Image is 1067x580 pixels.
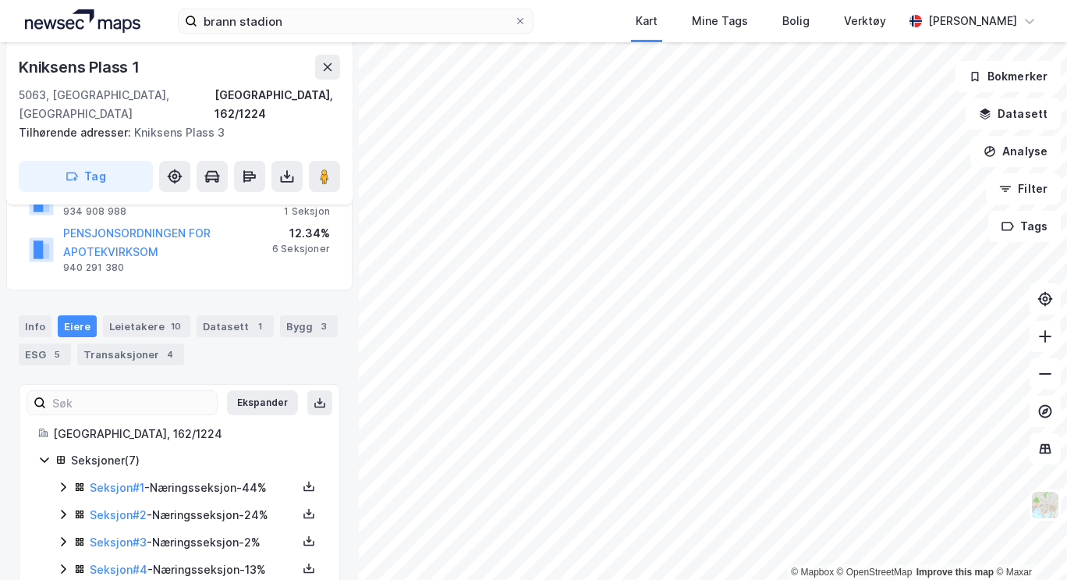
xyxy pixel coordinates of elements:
[791,567,834,578] a: Mapbox
[90,560,297,579] div: - Næringsseksjon - 13%
[272,243,330,255] div: 6 Seksjoner
[989,505,1067,580] div: Kontrollprogram for chat
[916,567,994,578] a: Improve this map
[986,173,1061,205] button: Filter
[25,9,140,33] img: logo.a4113a55bc3d86da70a041830d287a7e.svg
[844,12,886,30] div: Verktøy
[63,205,126,218] div: 934 908 988
[90,481,144,494] a: Seksjon#1
[272,224,330,243] div: 12.34%
[19,315,51,337] div: Info
[71,451,321,470] div: Seksjoner ( 7 )
[955,61,1061,92] button: Bokmerker
[692,12,748,30] div: Mine Tags
[90,479,297,497] div: - Næringsseksjon - 44%
[214,86,340,123] div: [GEOGRAPHIC_DATA], 162/1224
[53,425,321,443] div: [GEOGRAPHIC_DATA], 162/1224
[63,262,124,274] div: 940 291 380
[90,536,147,549] a: Seksjon#3
[19,86,214,123] div: 5063, [GEOGRAPHIC_DATA], [GEOGRAPHIC_DATA]
[316,318,331,334] div: 3
[636,12,658,30] div: Kart
[90,506,297,525] div: - Næringsseksjon - 24%
[103,315,190,337] div: Leietakere
[19,161,153,192] button: Tag
[989,505,1067,580] iframe: Chat Widget
[227,390,298,415] button: Ekspander
[19,126,134,139] span: Tilhørende adresser:
[1030,490,1060,520] img: Z
[19,343,71,365] div: ESG
[46,391,217,415] input: Søk
[90,563,147,576] a: Seksjon#4
[284,205,330,218] div: 1 Seksjon
[970,136,1061,167] button: Analyse
[966,98,1061,130] button: Datasett
[988,211,1061,242] button: Tags
[162,347,178,362] div: 4
[252,318,268,334] div: 1
[49,347,65,362] div: 5
[197,315,274,337] div: Datasett
[280,315,338,337] div: Bygg
[90,533,297,552] div: - Næringsseksjon - 2%
[19,123,328,142] div: Kniksens Plass 3
[168,318,184,334] div: 10
[197,9,514,33] input: Søk på adresse, matrikkel, gårdeiere, leietakere eller personer
[928,12,1017,30] div: [PERSON_NAME]
[837,567,913,578] a: OpenStreetMap
[77,343,184,365] div: Transaksjoner
[782,12,810,30] div: Bolig
[19,55,143,80] div: Kniksens Plass 1
[90,508,147,521] a: Seksjon#2
[58,315,97,337] div: Eiere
